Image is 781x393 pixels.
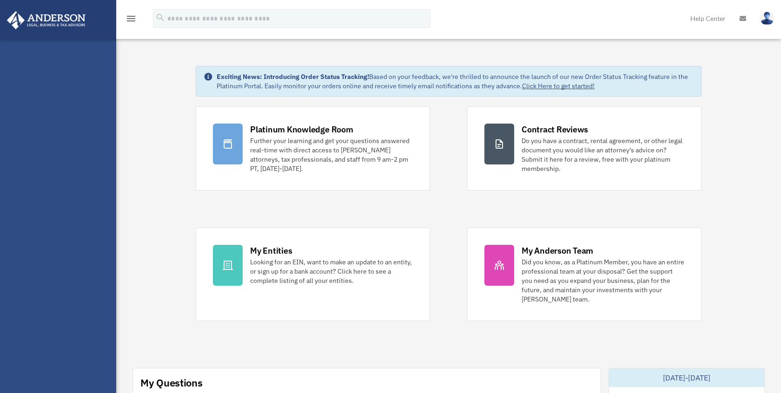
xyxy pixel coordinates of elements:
div: Did you know, as a Platinum Member, you have an entire professional team at your disposal? Get th... [522,257,684,304]
img: User Pic [760,12,774,25]
div: My Questions [140,376,203,390]
i: search [155,13,165,23]
i: menu [126,13,137,24]
div: My Anderson Team [522,245,593,256]
div: Based on your feedback, we're thrilled to announce the launch of our new Order Status Tracking fe... [217,72,694,91]
a: menu [126,16,137,24]
a: Click Here to get started! [522,82,595,90]
div: Platinum Knowledge Room [250,124,353,135]
img: Anderson Advisors Platinum Portal [4,11,88,29]
a: My Anderson Team Did you know, as a Platinum Member, you have an entire professional team at your... [467,228,702,321]
a: My Entities Looking for an EIN, want to make an update to an entity, or sign up for a bank accoun... [196,228,430,321]
a: Platinum Knowledge Room Further your learning and get your questions answered real-time with dire... [196,106,430,190]
a: Contract Reviews Do you have a contract, rental agreement, or other legal document you would like... [467,106,702,190]
div: Looking for an EIN, want to make an update to an entity, or sign up for a bank account? Click her... [250,257,413,285]
div: Contract Reviews [522,124,588,135]
strong: Exciting News: Introducing Order Status Tracking! [217,72,369,81]
div: [DATE]-[DATE] [609,368,764,387]
div: My Entities [250,245,292,256]
div: Do you have a contract, rental agreement, or other legal document you would like an attorney's ad... [522,136,684,173]
div: Further your learning and get your questions answered real-time with direct access to [PERSON_NAM... [250,136,413,173]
